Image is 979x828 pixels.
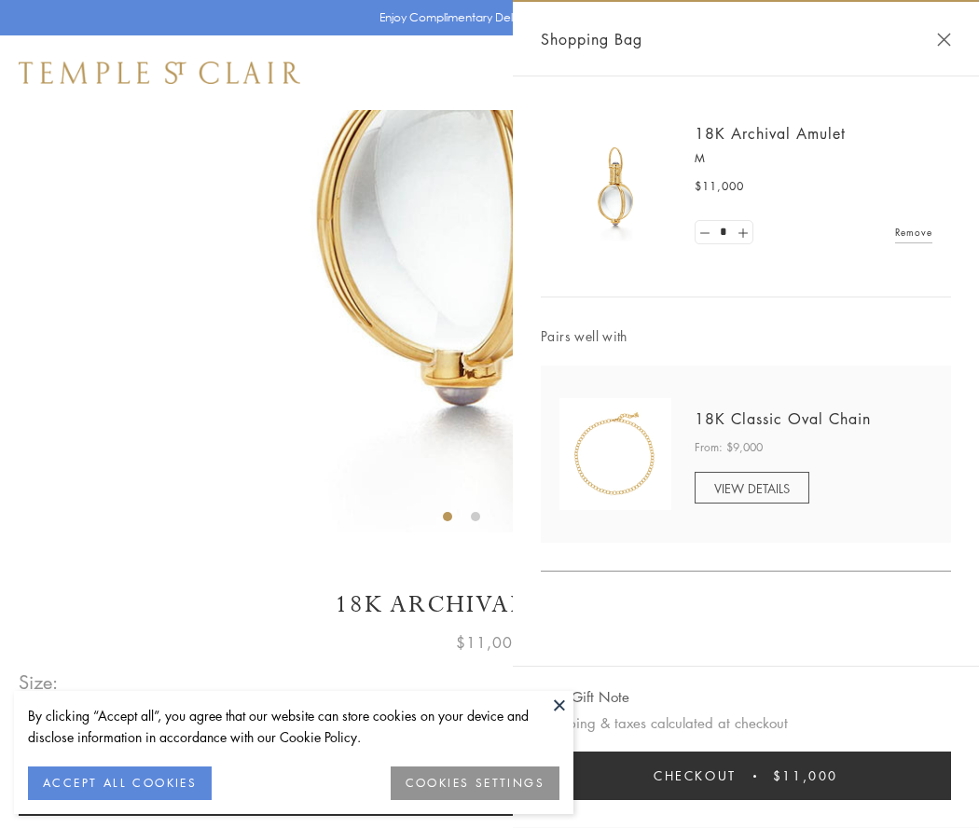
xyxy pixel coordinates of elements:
[654,766,737,786] span: Checkout
[696,221,714,244] a: Set quantity to 0
[714,479,790,497] span: VIEW DETAILS
[391,766,559,800] button: COOKIES SETTINGS
[28,766,212,800] button: ACCEPT ALL COOKIES
[541,711,951,735] p: Shipping & taxes calculated at checkout
[541,325,951,347] span: Pairs well with
[541,685,629,709] button: Add Gift Note
[541,27,642,51] span: Shopping Bag
[19,62,300,84] img: Temple St. Clair
[695,472,809,504] a: VIEW DETAILS
[456,630,523,655] span: $11,000
[559,398,671,510] img: N88865-OV18
[773,766,838,786] span: $11,000
[559,131,671,242] img: 18K Archival Amulet
[379,8,591,27] p: Enjoy Complimentary Delivery & Returns
[695,149,932,168] p: M
[28,705,559,748] div: By clicking “Accept all”, you agree that our website can store cookies on your device and disclos...
[937,33,951,47] button: Close Shopping Bag
[733,221,751,244] a: Set quantity to 2
[695,438,763,457] span: From: $9,000
[895,222,932,242] a: Remove
[19,588,960,621] h1: 18K Archival Amulet
[695,408,871,429] a: 18K Classic Oval Chain
[695,177,744,196] span: $11,000
[541,752,951,800] button: Checkout $11,000
[19,667,60,697] span: Size:
[695,123,846,144] a: 18K Archival Amulet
